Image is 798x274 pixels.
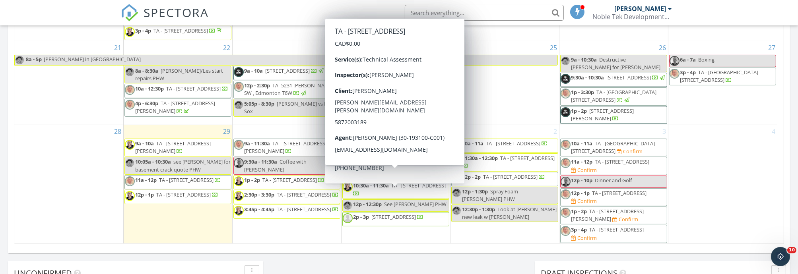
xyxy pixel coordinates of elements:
[353,82,384,89] span: 2:50p - 4:50p
[386,82,414,89] span: Men’s night
[668,125,777,243] td: Go to October 4, 2025
[375,152,429,160] span: TA - [STREET_ADDRESS]
[462,154,498,162] span: 11:30a - 12:30p
[571,107,587,114] span: 1p - 2p
[450,125,559,243] td: Go to October 2, 2025
[125,140,135,150] img: img_2897.jpg
[233,81,340,98] a: 12p - 2:30p TA -5231 [PERSON_NAME]. SW , Edmonton T6W
[561,226,571,236] img: img_4888.jpeg
[375,167,429,174] span: TA - [STREET_ADDRESS]
[245,158,307,173] span: Coffee with [PERSON_NAME]
[561,158,571,168] img: img_4888.jpeg
[353,167,372,174] span: 9a - 10a
[263,176,317,183] span: TA - [STREET_ADDRESS]
[571,74,604,81] span: 9:30a - 10:30a
[590,226,644,233] span: TA - [STREET_ADDRESS]
[560,157,667,175] a: 11a - 12p TA - [STREET_ADDRESS] Confirm
[353,67,449,74] a: 9:30a - 10:30a [STREET_ADDRESS]
[571,197,597,205] a: Confirm
[353,140,372,147] span: 8a - 11a
[462,140,548,147] a: 10a - 11a TA - [STREET_ADDRESS]
[615,5,666,13] div: [PERSON_NAME]
[353,182,389,189] span: 10:30a - 11:30a
[245,158,278,165] span: 9:30a - 11:30a
[680,69,696,76] span: 3p - 4p
[571,166,597,174] a: Confirm
[234,176,244,186] img: img_2897.jpg
[462,206,495,213] span: 12:30p - 1:30p
[14,125,123,243] td: Go to September 28, 2025
[113,41,123,54] a: Go to September 21, 2025
[341,125,450,243] td: Go to October 1, 2025
[136,100,159,107] span: 4p - 6:30p
[560,188,667,206] a: 12p - 1p TA - [STREET_ADDRESS] Confirm
[571,140,593,147] span: 10a - 11a
[571,140,655,154] span: TA - [GEOGRAPHIC_DATA][STREET_ADDRESS]
[451,153,558,171] a: 11:30a - 12:30p TA - [STREET_ADDRESS]
[124,26,231,40] a: 3p - 4p TA - [STREET_ADDRESS]
[607,74,651,81] span: [STREET_ADDRESS]
[234,140,244,150] img: img_4888.jpeg
[680,69,759,83] span: TA - [GEOGRAPHIC_DATA][STREET_ADDRESS]
[245,67,325,74] a: 9a - 10a [STREET_ADDRESS]
[342,212,449,226] a: 2p - 3p [STREET_ADDRESS]
[353,182,446,197] a: 10:30a - 11:30a TA - [STREET_ADDRESS]
[452,206,462,216] img: img_6888.jpg
[245,206,275,213] span: 3:45p - 4:45p
[234,100,244,110] img: img_6888.jpg
[571,158,650,165] a: 11a - 12p TA - [STREET_ADDRESS]
[668,41,777,125] td: Go to September 27, 2025
[136,140,211,154] a: 9a - 10a TA - [STREET_ADDRESS][PERSON_NAME]
[486,140,541,147] span: TA - [STREET_ADDRESS]
[124,139,231,156] a: 9a - 10a TA - [STREET_ADDRESS][PERSON_NAME]
[375,140,401,147] span: Windshield
[277,191,332,198] span: TA - [STREET_ADDRESS]
[266,67,310,74] span: [STREET_ADDRESS]
[561,74,571,84] img: screenshot_20250923_103956.png
[770,125,777,138] a: Go to October 4, 2025
[123,125,232,243] td: Go to September 29, 2025
[234,67,244,77] img: screenshot_20250923_103956.png
[245,191,275,198] span: 2:30p - 3:30p
[233,175,340,189] a: 1p - 2p TA - [STREET_ADDRESS]
[234,158,244,168] img: img_4289.jpeg
[245,140,327,154] a: 9a - 11:30a TA - [STREET_ADDRESS][PERSON_NAME]
[343,213,353,223] img: default-user-f0147aede5fd5fa78ca7ade42f37bd4542148d508eef1c3d3ea960f66861d68b.jpg
[124,84,231,98] a: 10a - 12:30p TA - [STREET_ADDRESS]
[462,173,546,180] a: 12p - 2p TA - [STREET_ADDRESS]
[154,27,208,34] span: TA - [STREET_ADDRESS]
[462,140,484,147] span: 10a - 11a
[670,69,680,79] img: img_4888.jpeg
[372,213,416,220] span: [STREET_ADDRESS]
[136,176,221,183] a: 11a - 12p TA - [STREET_ADDRESS]
[617,148,643,155] a: Confirm
[245,191,339,198] a: 2:30p - 3:30p TA - [STREET_ADDRESS]
[159,176,214,183] span: TA - [STREET_ADDRESS]
[595,177,632,184] span: Dinner and Golf
[571,208,587,215] span: 1p - 2p
[136,140,154,147] span: 9a - 10a
[245,100,275,107] span: 5:05p - 8:30p
[561,140,571,150] img: img_4888.jpeg
[680,56,696,63] span: 6a - 7a
[245,82,335,96] span: TA -5231 [PERSON_NAME]. SW , Edmonton T6W
[234,206,244,216] img: img_2897.jpg
[123,41,232,125] td: Go to September 22, 2025
[136,67,223,82] span: [PERSON_NAME]/Les start repairs PHW
[144,4,209,21] span: SPECTORA
[452,188,462,198] img: img_6888.jpg
[462,173,481,180] span: 12p - 2p
[136,176,157,183] span: 11a - 12p
[613,216,639,223] a: Confirm
[125,67,135,77] img: img_6888.jpg
[452,154,462,164] img: img_2897.jpg
[245,140,327,154] span: TA - [STREET_ADDRESS][PERSON_NAME]
[136,85,164,92] span: 10a - 12:30p
[353,167,437,174] a: 9a - 10a TA - [STREET_ADDRESS]
[353,152,372,160] span: 9a - 10a
[341,41,450,125] td: Go to September 24, 2025
[15,55,25,65] img: img_6888.jpg
[669,68,777,85] a: 3p - 4p TA - [GEOGRAPHIC_DATA][STREET_ADDRESS]
[571,56,597,63] span: 9a - 10:30a
[462,206,557,220] span: Look at [PERSON_NAME] new leak w [PERSON_NAME]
